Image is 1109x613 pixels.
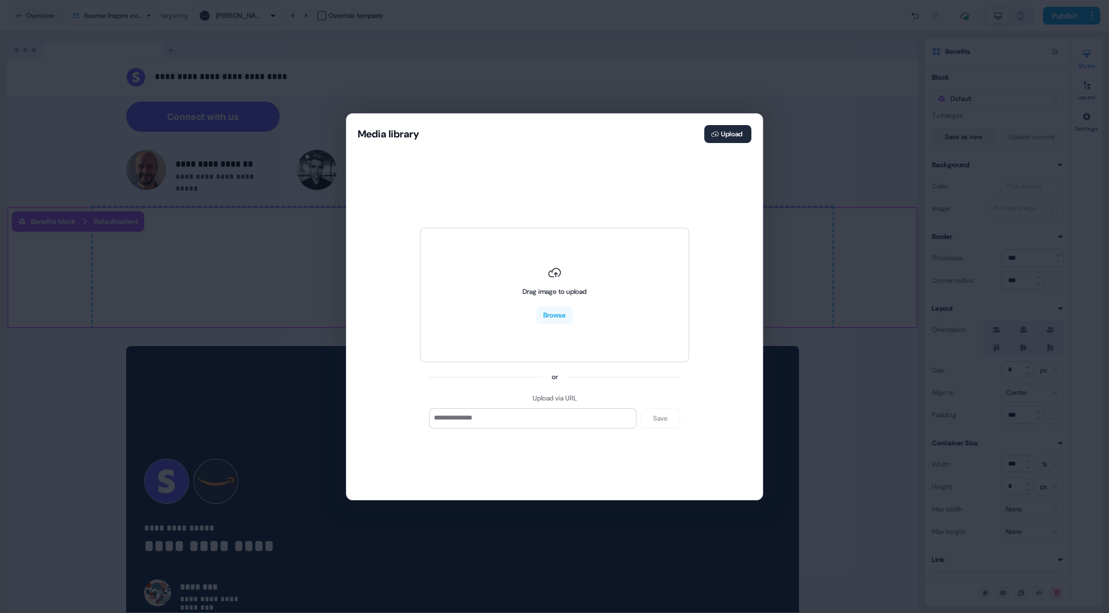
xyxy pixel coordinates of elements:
button: Media library [358,127,419,141]
button: Browse [536,306,573,324]
div: Upload via URL [533,393,577,404]
div: Drag image to upload [523,286,586,297]
button: Upload [704,125,751,143]
div: or [552,371,558,382]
